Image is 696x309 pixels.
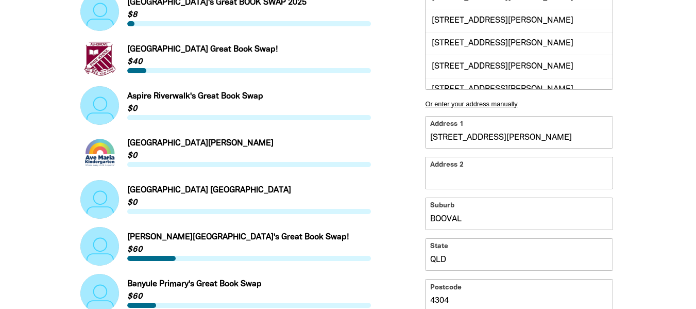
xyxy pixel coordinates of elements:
[426,55,613,77] div: [STREET_ADDRESS][PERSON_NAME]
[426,78,613,112] div: [STREET_ADDRESS][PERSON_NAME][PERSON_NAME]
[426,32,613,55] div: [STREET_ADDRESS][PERSON_NAME]
[425,100,613,108] button: Or enter your address manually
[426,9,613,31] div: [STREET_ADDRESS][PERSON_NAME]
